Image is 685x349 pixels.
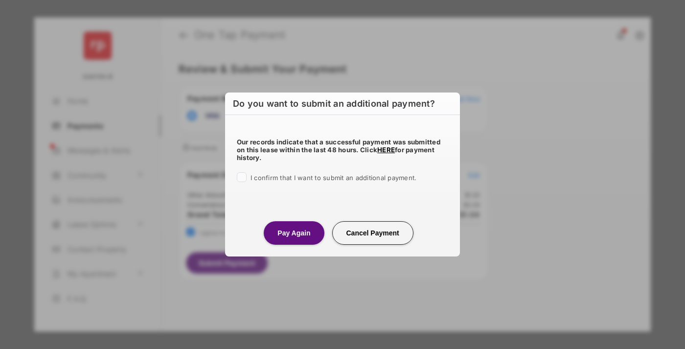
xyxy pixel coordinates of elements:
button: Cancel Payment [332,221,413,245]
button: Pay Again [264,221,324,245]
h5: Our records indicate that a successful payment was submitted on this lease within the last 48 hou... [237,138,448,162]
h6: Do you want to submit an additional payment? [225,93,460,115]
span: I confirm that I want to submit an additional payment. [251,174,416,182]
a: HERE [377,146,395,154]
